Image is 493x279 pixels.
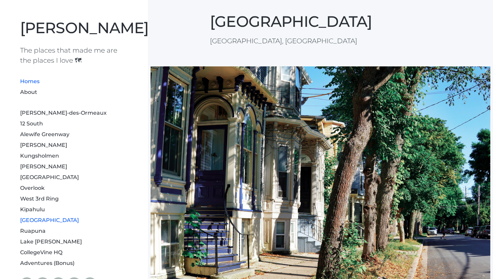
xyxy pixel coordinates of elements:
[20,238,82,245] a: Lake [PERSON_NAME]
[20,142,67,148] a: [PERSON_NAME]
[20,163,67,170] a: [PERSON_NAME]
[20,174,79,180] a: [GEOGRAPHIC_DATA]
[20,249,62,256] a: CollegeVine HQ
[20,196,59,202] a: West 3rd Ring
[20,217,79,223] a: [GEOGRAPHIC_DATA]
[20,78,40,85] a: Homes
[20,185,45,191] a: Overlook
[210,12,431,31] h1: [GEOGRAPHIC_DATA]
[210,36,431,46] p: [GEOGRAPHIC_DATA], [GEOGRAPHIC_DATA]
[20,89,37,95] a: About
[20,18,149,37] a: [PERSON_NAME]
[20,45,128,65] h1: The places that made me are the places I love 🗺
[20,228,46,234] a: Ruapuna
[20,206,45,213] a: Kipahulu
[20,110,107,116] a: [PERSON_NAME]-des-Ormeaux
[20,120,43,127] a: 12 South
[20,153,59,159] a: Kungsholmen
[20,131,69,137] a: Alewife Greenway
[20,260,74,266] a: Adventures (Bonus)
